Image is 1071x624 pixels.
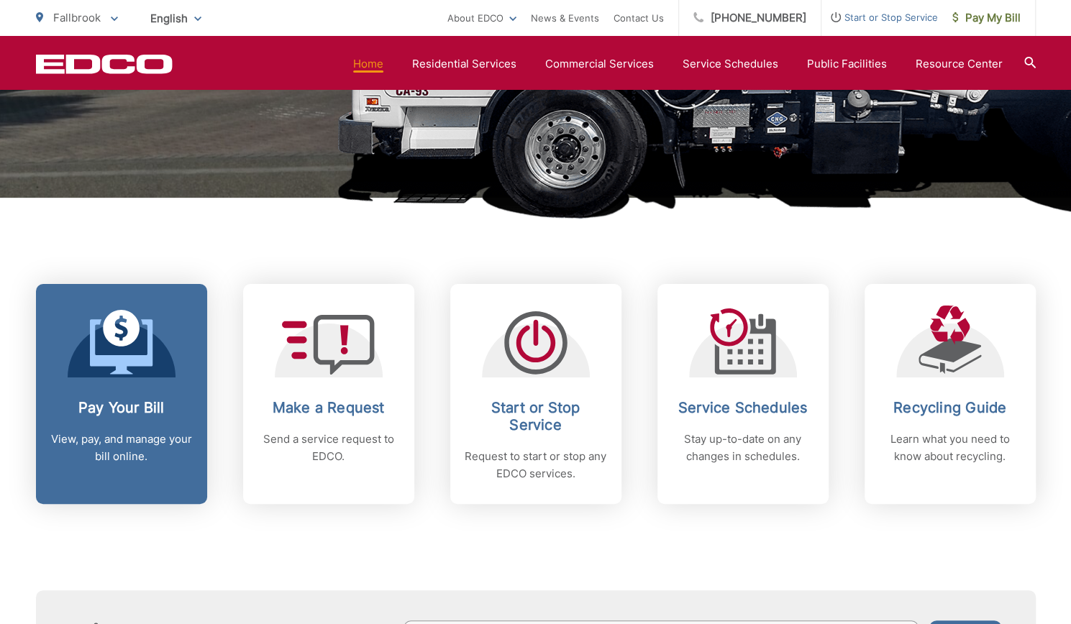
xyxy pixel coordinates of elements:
[243,284,414,504] a: Make a Request Send a service request to EDCO.
[879,399,1021,416] h2: Recycling Guide
[258,431,400,465] p: Send a service request to EDCO.
[657,284,829,504] a: Service Schedules Stay up-to-date on any changes in schedules.
[807,55,887,73] a: Public Facilities
[36,284,207,504] a: Pay Your Bill View, pay, and manage your bill online.
[353,55,383,73] a: Home
[258,399,400,416] h2: Make a Request
[140,6,212,31] span: English
[879,431,1021,465] p: Learn what you need to know about recycling.
[614,9,664,27] a: Contact Us
[465,399,607,433] h2: Start or Stop Service
[916,55,1003,73] a: Resource Center
[50,399,193,416] h2: Pay Your Bill
[53,11,101,24] span: Fallbrook
[952,9,1021,27] span: Pay My Bill
[683,55,778,73] a: Service Schedules
[672,431,814,465] p: Stay up-to-date on any changes in schedules.
[447,9,516,27] a: About EDCO
[672,399,814,416] h2: Service Schedules
[50,431,193,465] p: View, pay, and manage your bill online.
[412,55,516,73] a: Residential Services
[465,448,607,482] p: Request to start or stop any EDCO services.
[865,284,1036,504] a: Recycling Guide Learn what you need to know about recycling.
[531,9,599,27] a: News & Events
[36,54,173,74] a: EDCD logo. Return to the homepage.
[545,55,654,73] a: Commercial Services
